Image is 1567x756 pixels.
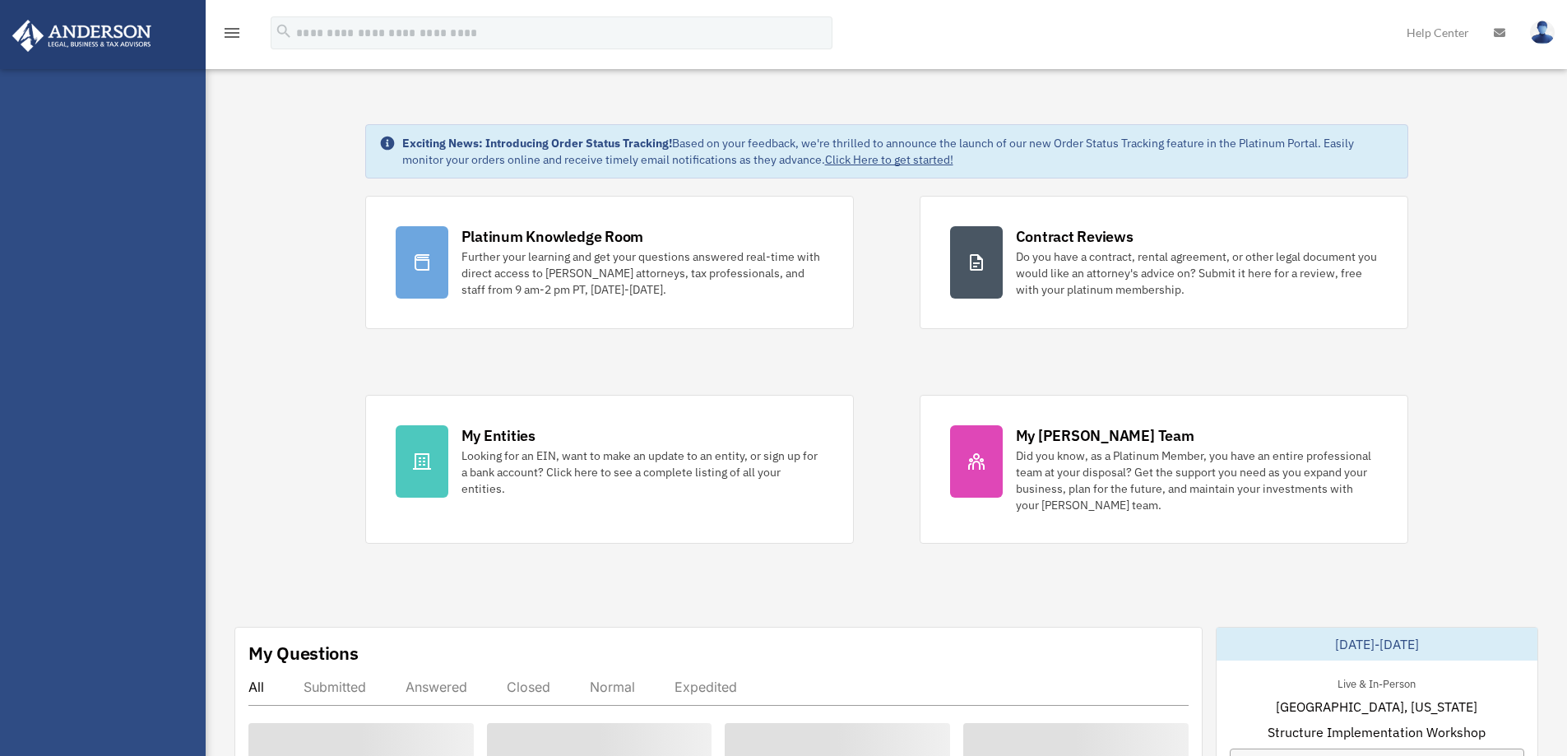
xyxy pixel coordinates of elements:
div: Did you know, as a Platinum Member, you have an entire professional team at your disposal? Get th... [1016,448,1378,513]
a: My [PERSON_NAME] Team Did you know, as a Platinum Member, you have an entire professional team at... [920,395,1408,544]
div: Submitted [304,679,366,695]
i: menu [222,23,242,43]
img: Anderson Advisors Platinum Portal [7,20,156,52]
div: Expedited [675,679,737,695]
span: [GEOGRAPHIC_DATA], [US_STATE] [1276,697,1477,717]
div: Normal [590,679,635,695]
a: My Entities Looking for an EIN, want to make an update to an entity, or sign up for a bank accoun... [365,395,854,544]
a: menu [222,29,242,43]
div: Live & In-Person [1324,674,1429,691]
div: Based on your feedback, we're thrilled to announce the launch of our new Order Status Tracking fe... [402,135,1394,168]
div: All [248,679,264,695]
a: Click Here to get started! [825,152,953,167]
strong: Exciting News: Introducing Order Status Tracking! [402,136,672,151]
div: Contract Reviews [1016,226,1134,247]
div: Answered [406,679,467,695]
div: Do you have a contract, rental agreement, or other legal document you would like an attorney's ad... [1016,248,1378,298]
div: [DATE]-[DATE] [1217,628,1537,661]
div: Closed [507,679,550,695]
span: Structure Implementation Workshop [1268,722,1486,742]
div: My Entities [461,425,535,446]
img: User Pic [1530,21,1555,44]
a: Platinum Knowledge Room Further your learning and get your questions answered real-time with dire... [365,196,854,329]
div: Looking for an EIN, want to make an update to an entity, or sign up for a bank account? Click her... [461,448,823,497]
div: My Questions [248,641,359,666]
i: search [275,22,293,40]
div: Platinum Knowledge Room [461,226,644,247]
div: Further your learning and get your questions answered real-time with direct access to [PERSON_NAM... [461,248,823,298]
div: My [PERSON_NAME] Team [1016,425,1194,446]
a: Contract Reviews Do you have a contract, rental agreement, or other legal document you would like... [920,196,1408,329]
